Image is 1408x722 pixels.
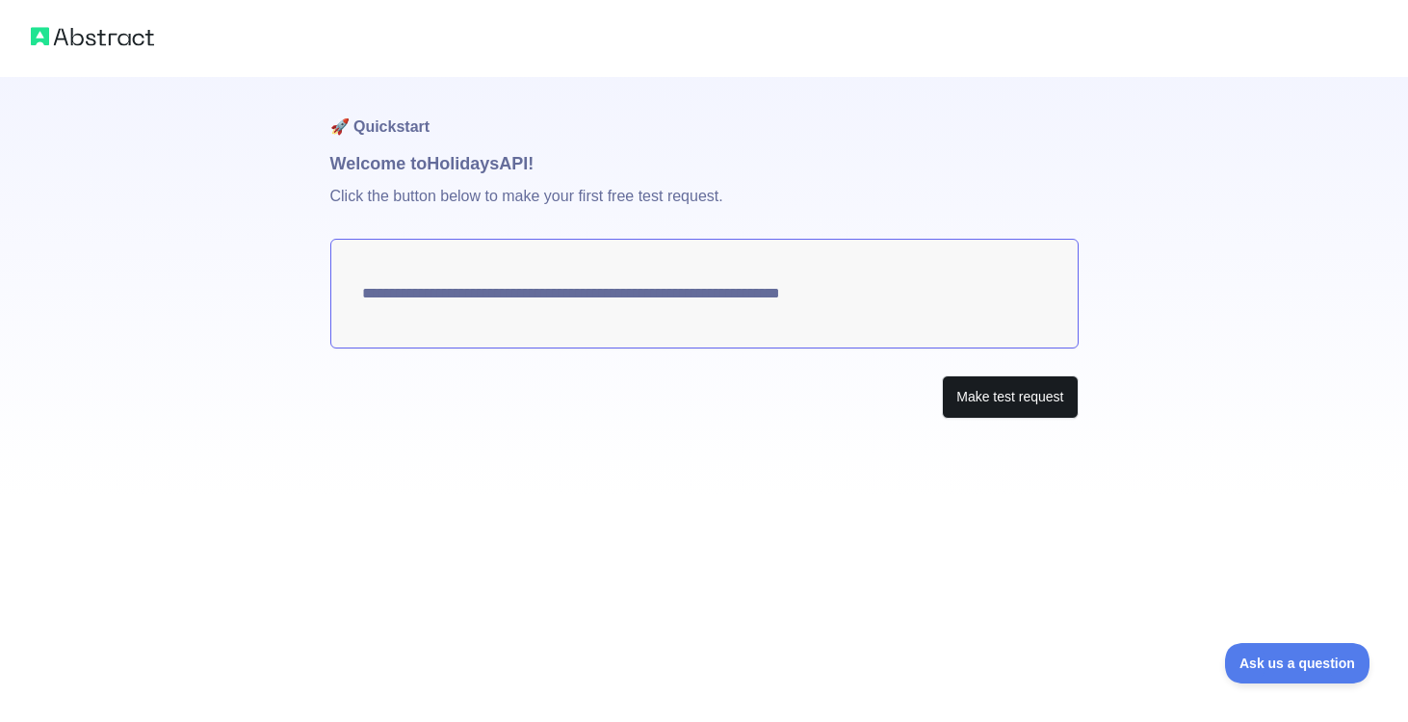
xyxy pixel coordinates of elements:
[330,177,1079,239] p: Click the button below to make your first free test request.
[330,77,1079,150] h1: 🚀 Quickstart
[31,23,154,50] img: Abstract logo
[1225,643,1369,683] iframe: Toggle Customer Support
[942,375,1078,419] button: Make test request
[330,150,1079,177] h1: Welcome to Holidays API!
